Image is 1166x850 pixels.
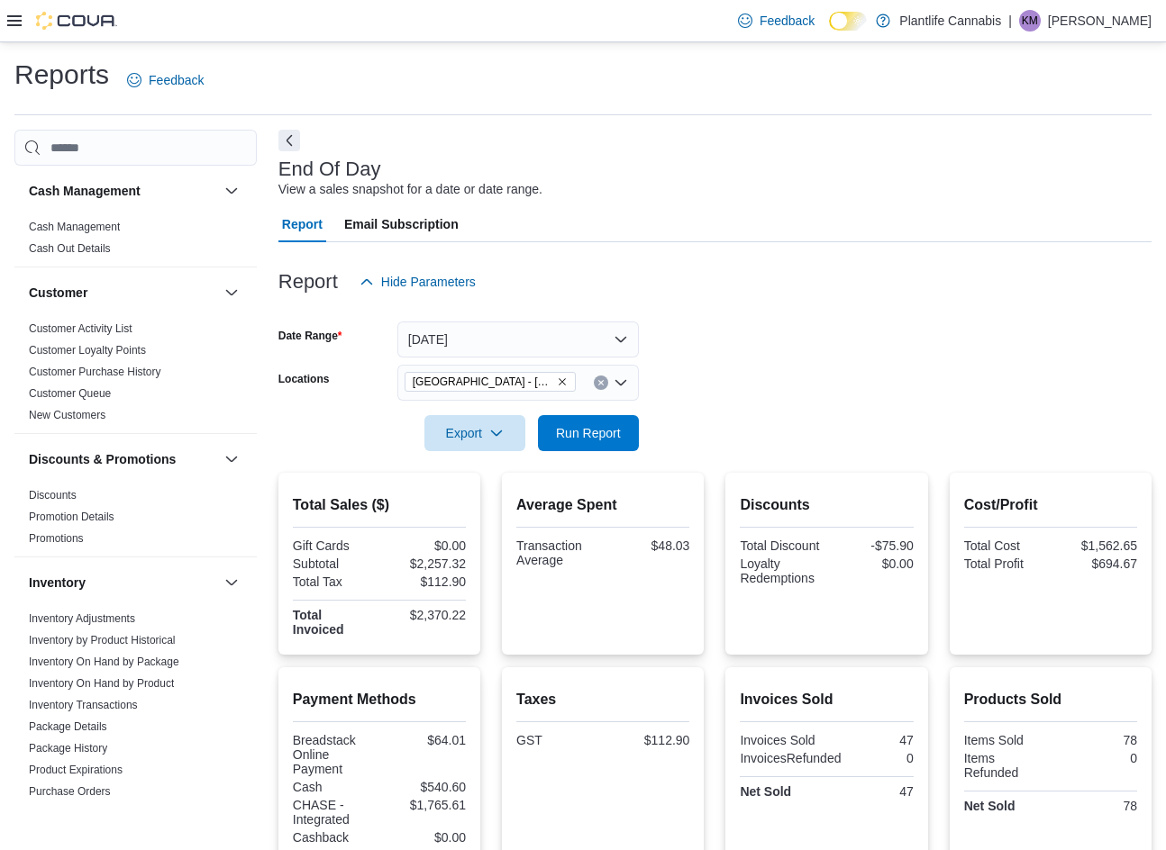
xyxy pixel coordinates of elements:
a: Customer Purchase History [29,366,161,378]
span: Inventory by Product Historical [29,633,176,647]
span: [GEOGRAPHIC_DATA] - [GEOGRAPHIC_DATA] [413,373,553,391]
span: Package Details [29,719,107,734]
div: Breadstack Online Payment [293,733,376,776]
a: Customer Queue [29,387,111,400]
div: Total Discount [740,538,823,553]
div: -$75.90 [831,538,914,553]
div: $112.90 [606,733,689,747]
button: Discounts & Promotions [221,448,242,470]
span: Feedback [149,71,204,89]
span: Inventory Transactions [29,698,138,712]
a: Promotion Details [29,511,114,523]
div: Loyalty Redemptions [740,556,823,585]
div: GST [516,733,599,747]
div: Subtotal [293,556,376,571]
div: 78 [1054,799,1137,813]
h2: Payment Methods [293,689,466,710]
button: Open list of options [614,375,628,390]
a: Feedback [731,3,822,39]
span: Promotions [29,531,84,546]
span: Customer Purchase History [29,365,161,379]
button: Customer [29,284,217,302]
span: New Customers [29,408,105,422]
div: $694.67 [1054,556,1137,571]
a: Customer Activity List [29,322,132,335]
button: Discounts & Promotions [29,450,217,468]
a: Package History [29,742,107,755]
span: Feedback [760,12,815,30]
div: $2,370.22 [383,608,466,622]
span: Inventory On Hand by Package [29,655,179,669]
a: Purchase Orders [29,785,111,798]
div: $2,257.32 [383,556,466,571]
span: Dark Mode [829,31,830,32]
a: Inventory by Product Historical [29,634,176,647]
strong: Net Sold [740,784,791,799]
div: Total Cost [964,538,1047,553]
a: Cash Out Details [29,242,111,255]
h3: Customer [29,284,87,302]
p: Plantlife Cannabis [899,10,1001,32]
h3: Report [278,271,338,293]
h3: End Of Day [278,158,381,180]
div: Total Tax [293,574,376,589]
h2: Total Sales ($) [293,494,466,516]
span: Package History [29,741,107,755]
div: $0.00 [383,538,466,553]
div: Gift Cards [293,538,376,553]
div: Total Profit [964,556,1047,571]
div: $540.60 [383,780,466,794]
p: | [1008,10,1012,32]
h3: Discounts & Promotions [29,450,176,468]
input: Dark Mode [829,12,867,31]
button: Export [424,415,525,451]
strong: Total Invoiced [293,608,344,637]
h3: Cash Management [29,182,141,200]
span: Cash Out Details [29,241,111,256]
div: Discounts & Promotions [14,484,257,556]
div: 0 [848,751,913,765]
a: Feedback [120,62,211,98]
div: 47 [831,733,914,747]
div: $48.03 [606,538,689,553]
div: 0 [1054,751,1137,765]
span: Promotion Details [29,510,114,524]
div: 47 [831,784,914,799]
h2: Invoices Sold [740,689,913,710]
span: Export [435,415,515,451]
h2: Products Sold [964,689,1137,710]
div: $112.90 [383,574,466,589]
button: Clear input [594,375,608,390]
button: Cash Management [221,180,242,202]
h1: Reports [14,57,109,93]
button: Inventory [221,572,242,593]
a: Product Expirations [29,764,123,776]
div: Kati Michalec [1019,10,1041,32]
span: Customer Queue [29,386,111,401]
a: Inventory Adjustments [29,612,135,625]
span: Purchase Orders [29,784,111,799]
strong: Net Sold [964,799,1016,813]
span: Edmonton - South Common [405,372,576,392]
a: New Customers [29,409,105,421]
span: Inventory On Hand by Product [29,676,174,691]
button: Next [278,130,300,151]
button: Hide Parameters [352,264,483,300]
img: Cova [36,12,117,30]
button: Run Report [538,415,639,451]
span: Customer Activity List [29,321,132,336]
div: $1,765.61 [383,798,466,812]
div: Cashback [293,830,376,845]
p: [PERSON_NAME] [1048,10,1152,32]
span: Discounts [29,488,77,502]
span: KM [1022,10,1038,32]
div: View a sales snapshot for a date or date range. [278,180,542,199]
span: Report [282,206,323,242]
button: Inventory [29,574,217,592]
a: Cash Management [29,221,120,233]
div: Transaction Average [516,538,599,567]
a: Discounts [29,489,77,502]
div: Cash Management [14,216,257,267]
div: $1,562.65 [1054,538,1137,553]
button: [DATE] [397,321,639,357]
